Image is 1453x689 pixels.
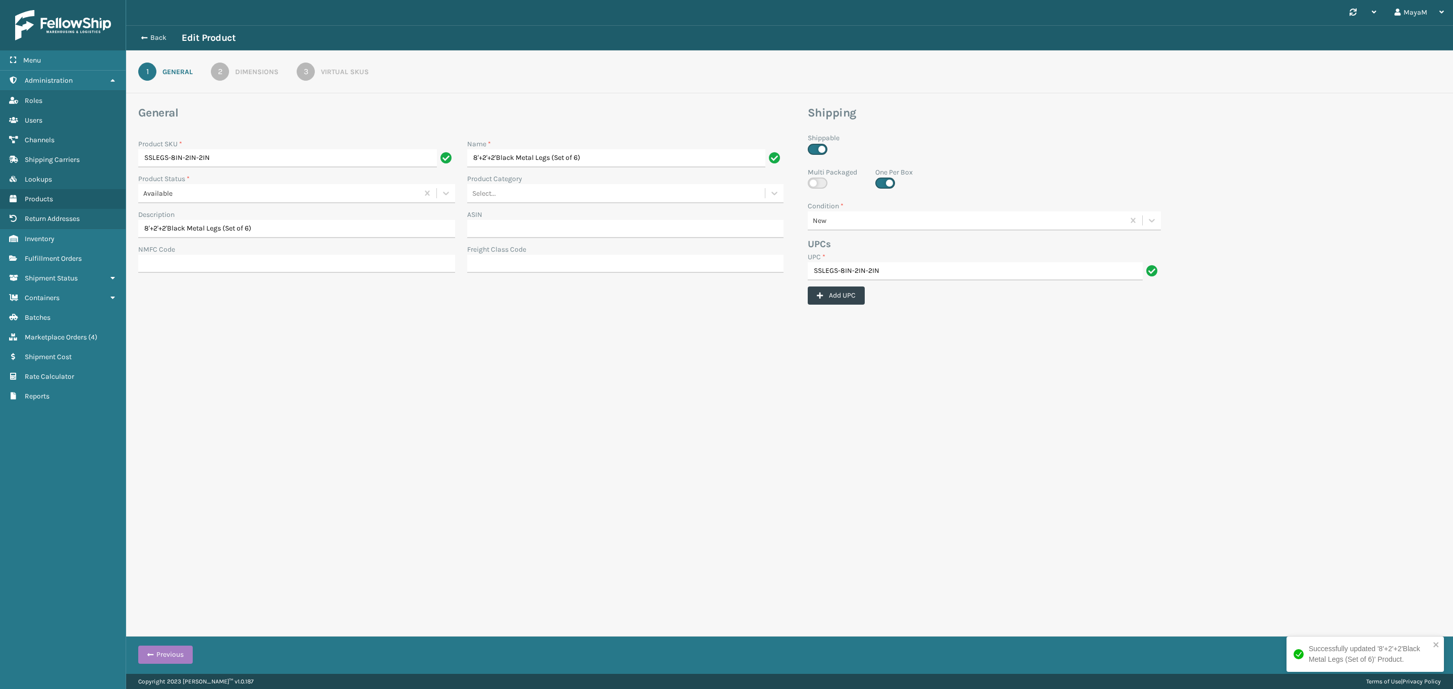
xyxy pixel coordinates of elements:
[25,155,80,164] span: Shipping Carriers
[808,105,1344,121] h3: Shipping
[25,76,73,85] span: Administration
[25,116,42,125] span: Users
[182,32,236,44] h3: Edit Product
[25,136,54,144] span: Channels
[808,252,825,262] label: UPC
[138,646,193,664] button: Previous
[25,313,50,322] span: Batches
[25,392,49,400] span: Reports
[138,674,254,689] p: Copyright 2023 [PERSON_NAME]™ v 1.0.187
[138,174,190,184] label: Product Status
[25,195,53,203] span: Products
[472,188,496,199] div: Select...
[297,63,315,81] div: 3
[467,209,482,220] label: ASIN
[808,286,865,305] button: Add UPC
[1433,641,1440,650] button: close
[25,294,60,302] span: Containers
[25,214,80,223] span: Return Addresses
[1309,644,1430,665] div: Successfully updated '8'+2'+2'Black Metal Legs (Set of 6)' Product.
[138,63,156,81] div: 1
[88,333,97,341] span: ( 4 )
[23,56,41,65] span: Menu
[25,175,52,184] span: Lookups
[813,215,1125,226] div: New
[235,67,278,77] div: Dimensions
[135,33,182,42] button: Back
[15,10,111,40] img: logo
[321,67,369,77] div: Virtual SKUs
[138,105,784,121] h3: General
[25,372,74,381] span: Rate Calculator
[808,201,844,211] label: Condition
[808,167,857,178] label: Multi Packaged
[138,244,175,255] label: NMFC Code
[25,254,82,263] span: Fulfillment Orders
[25,274,78,282] span: Shipment Status
[162,67,193,77] div: General
[25,96,42,105] span: Roles
[467,244,526,255] label: Freight Class Code
[875,167,913,178] label: One Per Box
[467,139,491,149] label: Name
[808,133,840,143] label: Shippable
[211,63,229,81] div: 2
[25,333,87,341] span: Marketplace Orders
[808,239,831,250] b: UPCs
[25,235,54,243] span: Inventory
[138,139,182,149] label: Product SKU
[25,353,72,361] span: Shipment Cost
[138,209,175,220] label: Description
[143,188,419,199] div: Available
[467,174,522,184] label: Product Category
